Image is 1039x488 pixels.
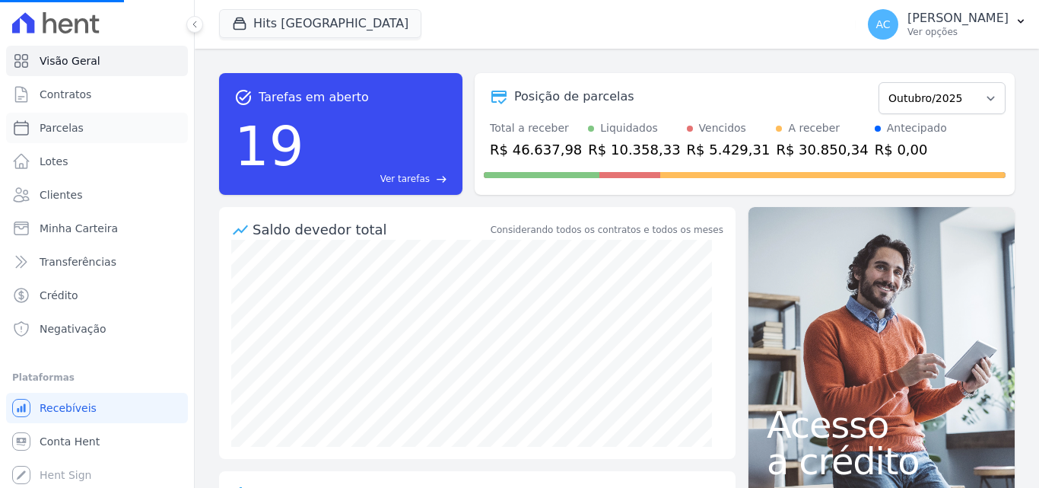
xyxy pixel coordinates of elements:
[767,443,996,480] span: a crédito
[788,120,840,136] div: A receber
[490,139,582,160] div: R$ 46.637,98
[907,11,1009,26] p: [PERSON_NAME]
[767,407,996,443] span: Acesso
[6,213,188,244] a: Minha Carteira
[6,247,188,277] a: Transferências
[6,280,188,311] a: Crédito
[6,146,188,177] a: Lotes
[40,120,84,136] span: Parcelas
[40,254,116,270] span: Transferências
[875,139,947,160] div: R$ 0,00
[253,219,488,240] div: Saldo devedor total
[40,400,97,416] span: Recebíveis
[40,154,68,169] span: Lotes
[776,139,868,160] div: R$ 30.850,34
[6,46,188,76] a: Visão Geral
[856,3,1039,46] button: AC [PERSON_NAME] Ver opções
[491,223,723,237] div: Considerando todos os contratos e todos os meses
[876,19,891,30] span: AC
[234,88,253,107] span: task_alt
[687,139,771,160] div: R$ 5.429,31
[490,120,582,136] div: Total a receber
[600,120,658,136] div: Liquidados
[6,113,188,143] a: Parcelas
[907,26,1009,38] p: Ver opções
[40,187,82,203] span: Clientes
[219,9,421,38] button: Hits [GEOGRAPHIC_DATA]
[436,174,447,185] span: east
[6,180,188,210] a: Clientes
[234,107,304,186] div: 19
[40,221,118,236] span: Minha Carteira
[514,88,634,106] div: Posição de parcelas
[310,172,447,186] a: Ver tarefas east
[40,321,106,336] span: Negativação
[6,426,188,457] a: Conta Hent
[12,368,182,387] div: Plataformas
[259,88,369,107] span: Tarefas em aberto
[6,79,188,110] a: Contratos
[887,120,947,136] div: Antecipado
[6,314,188,344] a: Negativação
[40,87,91,102] span: Contratos
[40,53,100,69] span: Visão Geral
[588,139,680,160] div: R$ 10.358,33
[380,172,430,186] span: Ver tarefas
[6,393,188,423] a: Recebíveis
[40,434,100,449] span: Conta Hent
[40,288,78,303] span: Crédito
[699,120,746,136] div: Vencidos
